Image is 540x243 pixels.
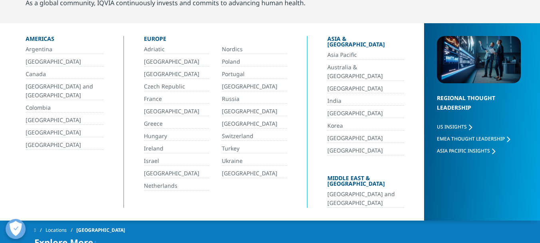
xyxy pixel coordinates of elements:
a: [GEOGRAPHIC_DATA] [327,146,404,155]
a: Greece [144,119,209,129]
a: Russia [222,94,287,104]
a: Netherlands [144,181,209,191]
a: Switzerland [222,132,287,141]
div: Regional Thought Leadership [437,93,521,123]
a: [GEOGRAPHIC_DATA] [26,141,104,150]
a: [GEOGRAPHIC_DATA] [222,119,287,129]
span: US Insights [437,123,467,130]
a: Turkey [222,144,287,153]
a: [GEOGRAPHIC_DATA] [26,128,104,137]
a: Czech Republic [144,82,209,91]
a: [GEOGRAPHIC_DATA] and [GEOGRAPHIC_DATA] [26,82,104,100]
span: EMEA Thought Leadership [437,135,505,142]
a: Adriatic [144,45,209,54]
a: Asia Pacific [327,50,404,60]
a: Nordics [222,45,287,54]
a: Colombia [26,103,104,112]
a: Argentina [26,45,104,54]
a: [GEOGRAPHIC_DATA] [26,116,104,125]
a: [GEOGRAPHIC_DATA] [26,57,104,66]
a: Korea [327,121,404,131]
button: Abrir preferencias [6,219,26,239]
a: France [144,94,209,104]
div: Middle East & [GEOGRAPHIC_DATA] [327,175,404,190]
a: [GEOGRAPHIC_DATA] [144,70,209,79]
a: Portugal [222,70,287,79]
a: Ireland [144,144,209,153]
div: Asia & [GEOGRAPHIC_DATA] [327,36,404,50]
a: Canada [26,70,104,79]
a: [GEOGRAPHIC_DATA] [144,107,209,116]
a: [GEOGRAPHIC_DATA] [327,109,404,118]
a: India [327,96,404,106]
a: Israel [144,157,209,166]
a: Locations [46,223,76,237]
img: 2093_analyzing-data-using-big-screen-display-and-laptop.png [437,36,521,83]
a: [GEOGRAPHIC_DATA] [144,169,209,178]
a: Poland [222,57,287,66]
a: [GEOGRAPHIC_DATA] [144,57,209,66]
a: EMEA Thought Leadership [437,135,510,142]
a: [GEOGRAPHIC_DATA] [222,107,287,116]
a: [GEOGRAPHIC_DATA] and [GEOGRAPHIC_DATA] [327,190,404,208]
a: [GEOGRAPHIC_DATA] [327,134,404,143]
span: Asia Pacific Insights [437,147,490,154]
a: [GEOGRAPHIC_DATA] [222,169,287,178]
a: Australia & [GEOGRAPHIC_DATA] [327,63,404,81]
div: Europe [144,36,287,45]
a: [GEOGRAPHIC_DATA] [327,84,404,93]
a: Hungary [144,132,209,141]
span: [GEOGRAPHIC_DATA] [76,223,125,237]
a: [GEOGRAPHIC_DATA] [222,82,287,91]
div: Americas [26,36,104,45]
a: Ukraine [222,157,287,166]
a: US Insights [437,123,472,130]
a: Asia Pacific Insights [437,147,495,154]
